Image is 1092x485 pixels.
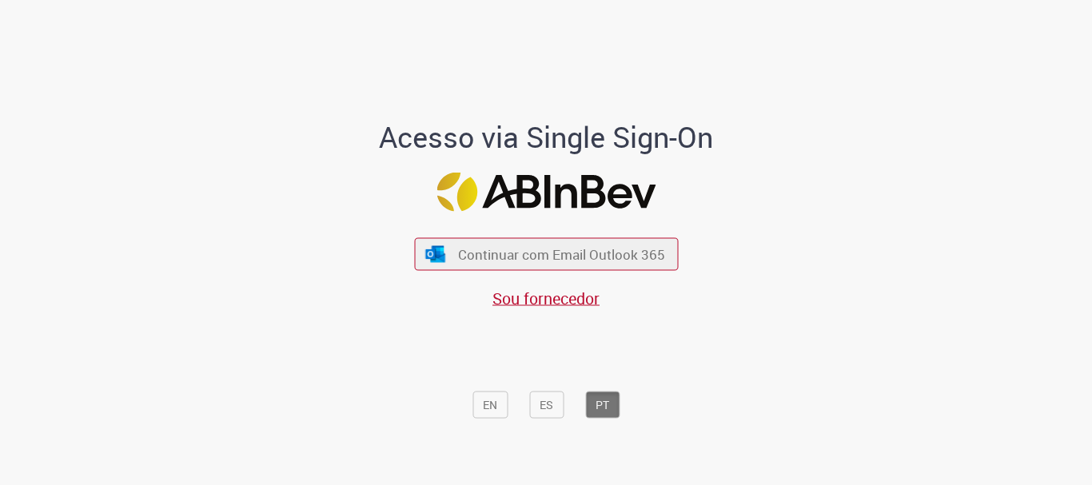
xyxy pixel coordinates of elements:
img: ícone Azure/Microsoft 360 [424,245,447,262]
img: Logo ABInBev [436,173,656,212]
button: ES [529,392,564,419]
h1: Acesso via Single Sign-On [325,121,768,153]
a: Sou fornecedor [492,288,600,309]
button: EN [472,392,508,419]
button: PT [585,392,620,419]
span: Continuar com Email Outlook 365 [458,245,665,264]
button: ícone Azure/Microsoft 360 Continuar com Email Outlook 365 [414,238,678,271]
